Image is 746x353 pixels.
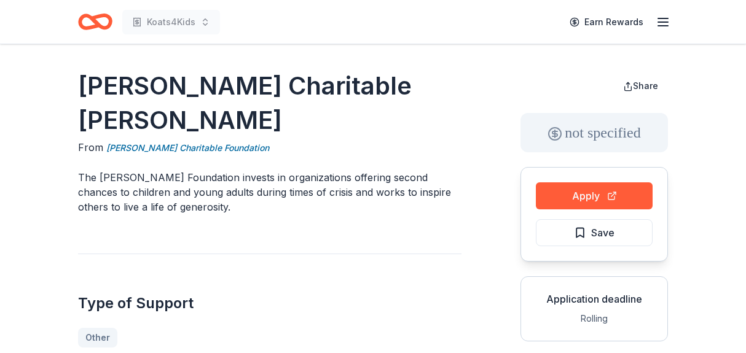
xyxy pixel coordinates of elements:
[78,7,112,36] a: Home
[633,80,658,91] span: Share
[536,182,653,209] button: Apply
[613,74,668,98] button: Share
[78,293,461,313] h2: Type of Support
[78,170,461,214] p: The [PERSON_NAME] Foundation invests in organizations offering second chances to children and you...
[562,11,651,33] a: Earn Rewards
[591,225,614,241] span: Save
[78,69,461,138] h1: [PERSON_NAME] Charitable [PERSON_NAME]
[78,140,461,155] div: From
[147,15,195,29] span: Koats4Kids
[531,311,658,326] div: Rolling
[106,141,269,155] a: [PERSON_NAME] Charitable Foundation
[122,10,220,34] button: Koats4Kids
[531,292,658,306] div: Application deadline
[78,328,117,347] a: Other
[520,113,668,152] div: not specified
[536,219,653,246] button: Save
